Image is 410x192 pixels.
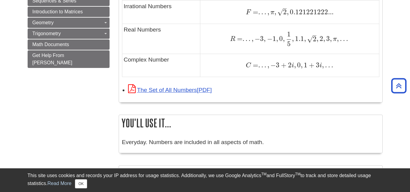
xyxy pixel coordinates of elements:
span: , [322,61,324,69]
span: 2 [313,35,317,43]
span: 1 [303,61,307,69]
td: Irrational Numbers [122,1,200,24]
span: Math Documents [32,42,69,47]
span: Introduction to Matrices [32,9,83,14]
span: − [266,35,272,43]
span: , [266,61,269,69]
sup: TM [295,172,300,176]
h2: You'll use it... [119,115,382,131]
span: 2 [286,61,292,69]
h2: Video: Number Sets [119,166,382,183]
span: C [246,62,251,69]
span: – [313,31,317,39]
span: . [258,8,260,16]
span: π [269,9,274,16]
span: 2 [283,8,287,16]
span: , [337,35,339,43]
span: + [280,61,286,69]
span: i [320,62,322,69]
span: − [253,35,260,43]
span: . [242,35,244,43]
td: Real Numbers [122,24,200,54]
span: 3 [314,61,320,69]
span: , [304,35,306,43]
span: , [294,61,296,69]
span: , [250,35,253,43]
a: Math Documents [28,39,110,50]
td: Complex Number [122,54,200,77]
span: , [276,35,278,43]
span: , [330,35,332,43]
span: Trigonometry [32,31,61,36]
a: Link opens in new window [128,87,212,93]
span: . [260,61,263,69]
span: 1 [273,35,276,43]
span: = [251,61,258,69]
span: i [292,62,294,69]
span: 0.121221222... [289,8,334,16]
span: 0 [278,35,283,43]
div: This site uses cookies and records your IP address for usage statistics. Additionally, we use Goo... [28,172,383,188]
span: , [266,8,269,16]
span: Geometry [32,20,54,25]
span: , [292,35,294,43]
span: 5 [287,40,291,48]
span: 2 [318,35,323,43]
p: Everyday. Numbers are included in all aspects of math. [122,138,379,147]
span: π [332,36,337,42]
span: 3 [325,35,330,43]
span: 1.1 [294,35,304,43]
span: … [324,61,333,69]
a: Get Help From [PERSON_NAME] [28,50,110,68]
span: , [283,35,285,43]
span: − [269,61,276,69]
a: Geometry [28,18,110,28]
span: . [263,8,266,16]
button: Close [75,179,87,188]
span: – [283,4,287,12]
span: … [339,35,348,43]
span: 3 [260,35,264,43]
span: , [274,8,276,16]
span: . [263,61,266,69]
span: , [287,8,289,16]
sup: TM [261,172,266,176]
span: F [246,9,251,16]
a: Introduction to Matrices [28,7,110,17]
span: , [317,35,318,43]
span: 0 [296,61,301,69]
span: . [260,8,263,16]
span: √ [277,8,283,16]
span: √ [307,35,313,43]
span: . [247,35,250,43]
span: R [230,36,235,42]
span: + [307,61,314,69]
span: = [235,35,242,43]
a: Trigonometry [28,29,110,39]
span: 1 [287,30,291,38]
span: , [264,35,266,43]
span: = [251,8,258,16]
span: , [301,61,303,69]
span: 3 [276,61,280,69]
span: . [258,61,260,69]
a: Read More [47,181,71,186]
span: . [244,35,247,43]
span: Get Help From [PERSON_NAME] [32,53,73,65]
span: , [323,35,325,43]
a: Back to Top [389,82,408,90]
